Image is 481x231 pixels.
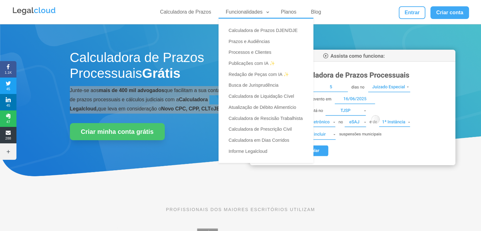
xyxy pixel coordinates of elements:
a: Calculadora de Prazos [156,9,215,18]
img: Legalcloud Logo [12,6,56,16]
a: Informe Legalcloud [225,146,313,157]
a: Blog [307,9,325,18]
a: Criar minha conta grátis [70,123,165,140]
strong: Grátis [142,66,180,81]
p: Junte-se aos que facilitam a sua contagem de prazos processuais e cálculos judiciais com a que le... [70,86,231,113]
h1: Calculadora de Prazos Processuais [70,50,231,85]
a: Redação de Peças com IA ✨ [225,69,313,80]
a: Busca de Jurisprudência [225,80,313,91]
img: Calculadora de Prazos Processuais da Legalcloud [250,50,455,165]
a: Calculadora de Prazos Processuais da Legalcloud [250,161,455,166]
a: Logo da Legalcloud [12,11,56,17]
a: Publicações com IA ✨ [225,58,313,69]
a: Processos e Clientes [225,47,313,58]
a: Entrar [399,6,425,19]
b: JEC. [213,106,225,111]
p: PROFISSIONAIS DOS MAIORES ESCRITÓRIOS UTILIZAM [70,206,411,213]
a: Atualização de Débito Alimentício [225,102,313,113]
a: Calculadora de Prazos DJEN/DJE [225,25,313,36]
a: Calculadora de Rescisão Trabalhista [225,113,313,124]
a: Calculadora de Prescrição Civil [225,124,313,135]
b: Calculadora Legalcloud, [70,97,208,111]
a: Funcionalidades [222,9,270,18]
a: Calculadora de Liquidação Cível [225,91,313,102]
a: Prazos e Audiências [225,36,313,47]
a: Criar conta [430,6,469,19]
b: Novo CPC, CPP, CLT [161,106,211,111]
a: Planos [277,9,300,18]
b: mais de 400 mil advogados [99,88,164,93]
a: Calculadora em Dias Corridos [225,135,313,146]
